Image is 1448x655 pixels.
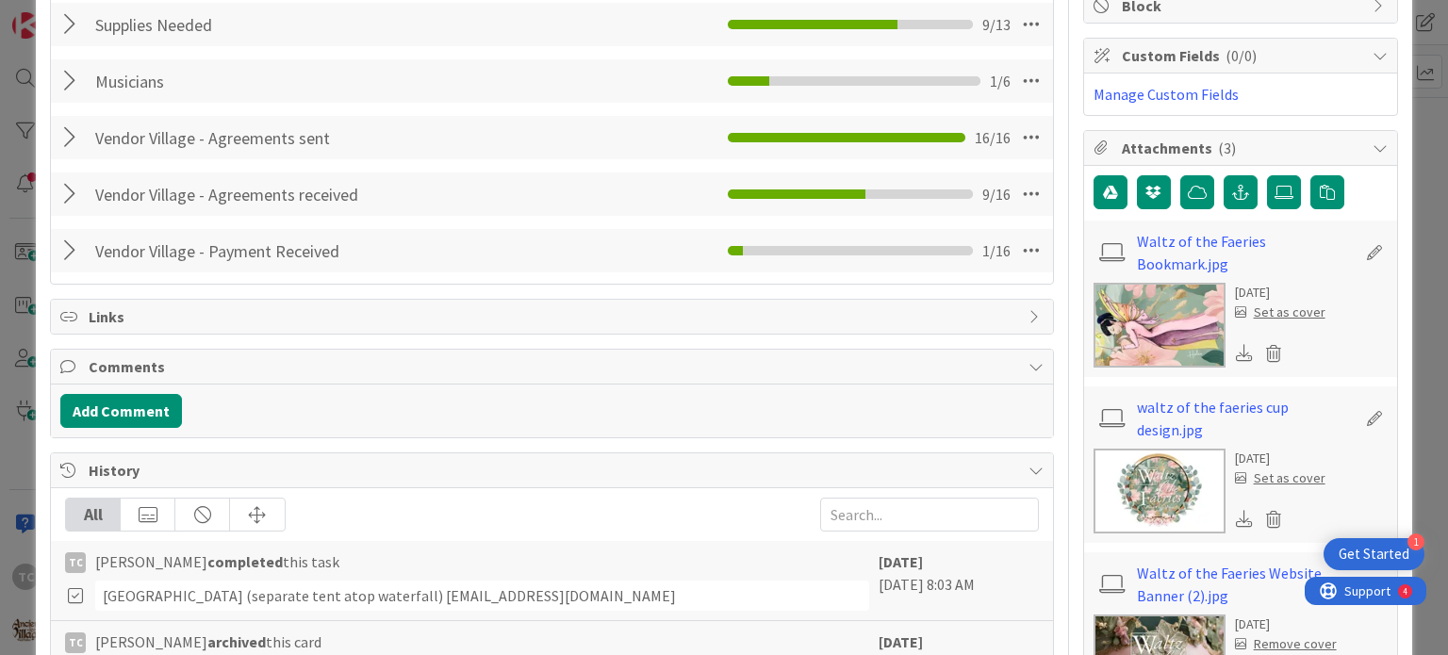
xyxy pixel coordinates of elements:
div: Set as cover [1235,468,1325,488]
span: Custom Fields [1122,44,1363,67]
a: Manage Custom Fields [1094,85,1239,104]
span: 1 / 16 [982,239,1011,262]
input: Add Checklist... [89,177,513,211]
div: 4 [98,8,103,23]
div: Open Get Started checklist, remaining modules: 1 [1324,538,1424,570]
span: History [89,459,1018,482]
input: Add Checklist... [89,234,513,268]
span: 9 / 13 [982,13,1011,36]
div: [DATE] [1235,614,1337,634]
div: Download [1235,341,1256,366]
span: Links [89,305,1018,328]
div: Set as cover [1235,303,1325,322]
div: [DATE] [1235,449,1325,468]
div: [DATE] 8:03 AM [879,550,1039,611]
div: TC [65,632,86,653]
a: Waltz of the Faeries Bookmark.jpg [1137,230,1356,275]
div: [DATE] [1235,283,1325,303]
input: Add Checklist... [89,121,513,155]
div: [GEOGRAPHIC_DATA] (separate tent atop waterfall) [EMAIL_ADDRESS][DOMAIN_NAME] [95,581,868,611]
span: 16 / 16 [975,126,1011,149]
input: Add Checklist... [89,64,513,98]
span: Support [40,3,86,25]
button: Add Comment [60,394,182,428]
span: Attachments [1122,137,1363,159]
span: [PERSON_NAME] this task [95,550,339,573]
span: ( 3 ) [1218,139,1236,157]
span: 9 / 16 [982,183,1011,205]
b: [DATE] [879,552,923,571]
input: Add Checklist... [89,8,513,41]
div: Get Started [1339,545,1409,564]
span: 1 / 6 [990,70,1011,92]
div: 1 [1407,533,1424,550]
span: [PERSON_NAME] this card [95,630,321,653]
div: Download [1235,507,1256,532]
a: Waltz of the Faeries Website Banner (2).jpg [1137,562,1356,607]
div: TC [65,552,86,573]
div: All [66,499,121,531]
b: archived [207,632,266,651]
span: ( 0/0 ) [1226,46,1257,65]
input: Search... [820,498,1039,532]
span: Comments [89,355,1018,378]
div: Remove cover [1235,634,1337,654]
b: completed [207,552,283,571]
b: [DATE] [879,632,923,651]
a: waltz of the faeries cup design.jpg [1137,396,1356,441]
